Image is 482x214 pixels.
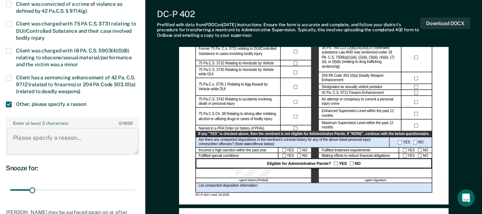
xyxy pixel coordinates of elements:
span: Client was charged with 18 PA. C.S. 5903(4)(5)(6) relating to obscene/sexual material/performance... [16,48,131,67]
button: Messages [73,147,145,176]
img: Profile image for Rajan [85,12,100,26]
div: If any "YES" is checked above, then the reentrant is not eligible for Administrative Parole. If "... [195,131,432,137]
div: YES NO [278,153,311,159]
span: Home [28,165,44,170]
label: Former 75 Pa. C.s. 3731 relating to DUI/Controlled Substance in cases involving bodily injury [198,47,277,56]
div: DC-P 402 [157,9,420,19]
div: Fulfilled special conditions [195,153,278,159]
div: Profile image for Krysty [99,12,113,26]
span: Other, please specify a reason [16,101,86,107]
div: Are there any unreported dispositions in the reentrant's criminal history for any of the above li... [195,137,390,148]
div: YES NO [278,147,311,153]
label: 75 Pa.C.S Ch. 38 Relating to driving after imbibing alcohol or utilizing drugs in cases of bodily... [198,112,277,122]
div: YES NO [389,137,432,148]
div: Making efforts to reduce financial obligations [319,153,399,159]
span: Client was charged with 75 PA C.S. 3731 relating to DUI/Controlled Substance and their case invol... [16,21,136,40]
label: Designated as sexually violent predator [321,85,382,90]
div: Agent Name (Printed) [195,178,311,183]
div: Eligible for Administrative Parole? YES NO [195,159,432,169]
span: / 1600 [119,121,132,126]
p: How can we help? [15,89,131,101]
label: Enhanced Supervision Level within the past 12 months [321,109,398,118]
div: YES NO [399,147,432,153]
img: logo [15,14,54,25]
span: 0 [119,121,121,126]
div: Agent Signature [319,178,432,183]
label: 42 Pa. C.S. 9712 Firearm Enhancement [321,91,384,95]
div: Fulfilled treatment requirements [319,147,399,153]
span: Client was convicted of a crime of violence as defined by 42 Pa.C.S. § 9714(g) [16,1,122,14]
div: Snooze for: [6,164,139,172]
label: Maximum Supervision Level within the past 12 months [321,121,398,130]
label: 204 PA Code 303.10(a) Deadly Weapon Enhancement [321,74,398,83]
div: YES NO [399,153,432,159]
label: 35 P.s. 780-113 13(a)(14)(30)(37) controlled substance Law AND was sentenced under 18 PA. C.S. 75... [321,46,398,70]
div: DC-P 402 | rvsd. 04.2025 [195,193,432,197]
iframe: Intercom live chat [457,189,475,207]
div: Close [125,12,138,25]
div: Incurred a high sanction within the past year [195,147,278,153]
div: List unreported disposition information: [195,183,432,193]
label: An attempt or conspiracy to commit a personal injury crime [321,97,398,107]
label: Enter at least 3 characters [7,118,139,126]
button: Download DOCX [420,17,470,29]
label: 75 Pa.C.S. 3742 Relating to accidents involving death or personal injury [198,97,277,107]
span: Messages [97,165,122,170]
div: Prefilled with data from PDOC on [DATE] . Instructions: Ensure the form is accurate and complete,... [157,22,420,38]
label: 75 Pa.C.S. 3732 Relating to Homicide by Vehicle [198,61,274,66]
img: Profile image for Kim [71,12,86,26]
span: Client has a sentencing enhancement of 42 Pa. C.S. 9712 (related to firearms) or 204 PA Code 303.... [16,75,135,94]
div: Send us a message [15,116,121,124]
p: Hi [EMAIL_ADDRESS][DOMAIN_NAME] 👋 [15,52,131,89]
div: Send us a message [7,110,138,130]
label: Named in a PFA Order (or history of PFAs) [198,126,264,131]
label: 75 Pa.C.S. 3735 Relating to Homicide by Vehicle while DUI [198,68,277,77]
label: 75 Pa.C.s. 3735.1 Relating to Agg Assault by Vehicle while DUI [198,82,277,92]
